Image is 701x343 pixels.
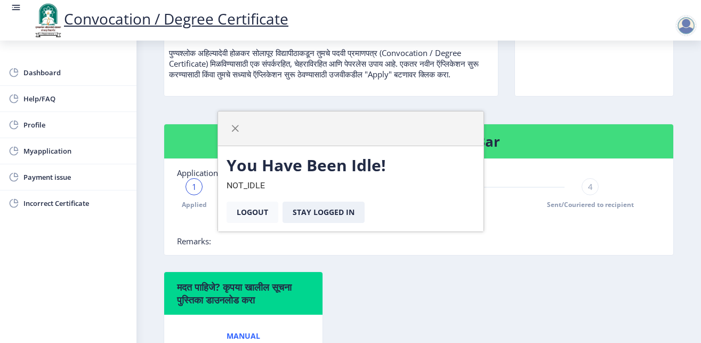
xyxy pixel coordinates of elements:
div: NOT_IDLE [218,146,484,232]
span: Dashboard [23,66,128,79]
span: Application:2401 [177,167,239,178]
span: Payment issue [23,171,128,184]
a: Convocation / Degree Certificate [32,9,288,29]
button: Stay Logged In [283,202,365,223]
span: 1 [192,181,197,192]
span: Applied [182,200,207,209]
span: Manual [227,332,260,340]
span: Remarks: [177,236,211,246]
span: Incorrect Certificate [23,197,128,210]
span: 4 [588,181,593,192]
span: Sent/Couriered to recipient [547,200,634,209]
span: Profile [23,118,128,131]
span: Myapplication [23,145,128,157]
p: पुण्यश्लोक अहिल्यादेवी होळकर सोलापूर विद्यापीठाकडून तुमचे पदवी प्रमाणपत्र (Convocation / Degree C... [169,26,493,79]
h3: You Have Been Idle! [227,155,475,176]
h6: मदत पाहिजे? कृपया खालील सूचना पुस्तिका डाउनलोड करा [177,281,310,306]
button: Logout [227,202,278,223]
img: logo [32,2,64,38]
h4: Application Process Bar [177,133,660,150]
span: Help/FAQ [23,92,128,105]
